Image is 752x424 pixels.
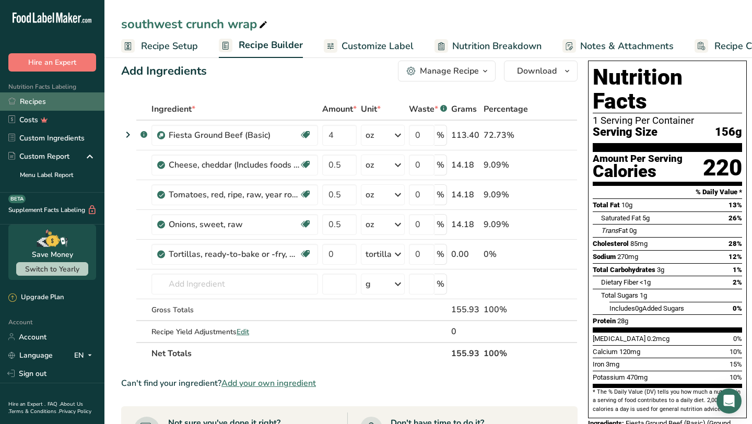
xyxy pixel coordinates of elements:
span: 10% [730,373,742,381]
a: FAQ . [48,401,60,408]
span: Edit [237,327,249,337]
div: Recipe Yield Adjustments [151,326,318,337]
div: Tortillas, ready-to-bake or -fry, flour, refrigerated [169,248,299,261]
span: Recipe Setup [141,39,198,53]
span: 3g [657,266,664,274]
div: Onions, sweet, raw [169,218,299,231]
h1: Nutrition Facts [593,65,742,113]
span: Calcium [593,348,618,356]
div: Cheese, cheddar (Includes foods for USDA's Food Distribution Program) [169,159,299,171]
div: Fiesta Ground Beef (Basic) [169,129,299,142]
div: BETA [8,195,26,203]
div: Custom Report [8,151,69,162]
span: 12% [728,253,742,261]
input: Add Ingredient [151,274,318,295]
span: Cholesterol [593,240,629,248]
span: Total Sugars [601,291,638,299]
span: Notes & Attachments [580,39,674,53]
div: Waste [409,103,447,115]
div: southwest crunch wrap [121,15,269,33]
span: 0g [635,304,642,312]
div: Calories [593,164,683,179]
span: Grams [451,103,477,115]
span: Download [517,65,557,77]
a: About Us . [8,401,83,415]
span: 26% [728,214,742,222]
a: Customize Label [324,34,414,58]
a: Notes & Attachments [562,34,674,58]
span: 28g [617,317,628,325]
div: Save Money [32,249,73,260]
div: 220 [703,154,742,182]
div: Manage Recipe [420,65,479,77]
span: 1g [640,291,647,299]
span: 156g [715,126,742,139]
div: 14.18 [451,159,479,171]
span: 0.2mcg [647,335,669,343]
span: Nutrition Breakdown [452,39,542,53]
span: Saturated Fat [601,214,641,222]
div: 14.18 [451,189,479,201]
span: Iron [593,360,604,368]
span: 1% [733,266,742,274]
div: Upgrade Plan [8,292,64,303]
span: Total Fat [593,201,620,209]
span: 15% [730,360,742,368]
span: Sodium [593,253,616,261]
div: 0 [451,325,479,338]
a: Hire an Expert . [8,401,45,408]
div: Tomatoes, red, ripe, raw, year round average [169,189,299,201]
span: 28% [728,240,742,248]
span: 0% [733,335,742,343]
button: Hire an Expert [8,53,96,72]
div: oz [366,129,374,142]
span: Protein [593,317,616,325]
span: 3mg [606,360,619,368]
button: Download [504,61,578,81]
section: * The % Daily Value (DV) tells you how much a nutrient in a serving of food contributes to a dail... [593,388,742,414]
button: Manage Recipe [398,61,496,81]
th: 100% [481,342,530,364]
div: 9.09% [484,159,528,171]
div: Add Ingredients [121,63,207,80]
span: Add your own ingredient [221,377,316,390]
span: Fat [601,227,628,234]
div: 113.40 [451,129,479,142]
div: 155.93 [451,303,479,316]
span: Potassium [593,373,625,381]
div: 9.09% [484,218,528,231]
span: 120mg [619,348,640,356]
div: 9.09% [484,189,528,201]
span: 13% [728,201,742,209]
div: 72.73% [484,129,528,142]
span: Amount [322,103,357,115]
div: 1 Serving Per Container [593,115,742,126]
span: Total Carbohydrates [593,266,655,274]
div: Gross Totals [151,304,318,315]
a: Recipe Builder [219,33,303,58]
div: 0% [484,248,528,261]
span: 0g [629,227,637,234]
a: Nutrition Breakdown [434,34,542,58]
div: 0.00 [451,248,479,261]
span: <1g [640,278,651,286]
div: tortilla [366,248,392,261]
div: Open Intercom Messenger [716,388,742,414]
span: Dietary Fiber [601,278,638,286]
span: Unit [361,103,381,115]
span: Percentage [484,103,528,115]
span: Switch to Yearly [25,264,79,274]
img: Sub Recipe [157,132,165,139]
span: 10% [730,348,742,356]
span: 0% [733,304,742,312]
div: Can't find your ingredient? [121,377,578,390]
span: 85mg [630,240,648,248]
button: Switch to Yearly [16,262,88,276]
span: 2% [733,278,742,286]
div: Amount Per Serving [593,154,683,164]
span: Recipe Builder [239,38,303,52]
span: 270mg [617,253,638,261]
th: 155.93 [449,342,481,364]
div: 14.18 [451,218,479,231]
div: oz [366,189,374,201]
